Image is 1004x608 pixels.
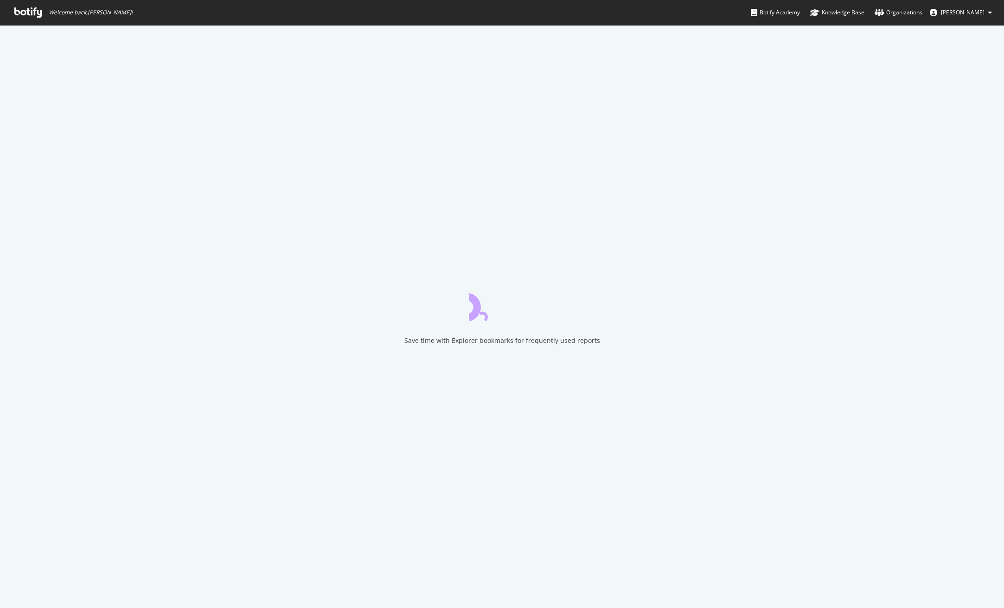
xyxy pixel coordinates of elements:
div: Save time with Explorer bookmarks for frequently used reports [404,336,600,345]
div: Botify Academy [751,8,800,17]
span: Cameron Jackson [941,8,985,16]
div: animation [469,288,536,321]
span: Welcome back, [PERSON_NAME] ! [49,9,133,16]
button: [PERSON_NAME] [922,5,999,20]
div: Knowledge Base [810,8,864,17]
div: Organizations [875,8,922,17]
